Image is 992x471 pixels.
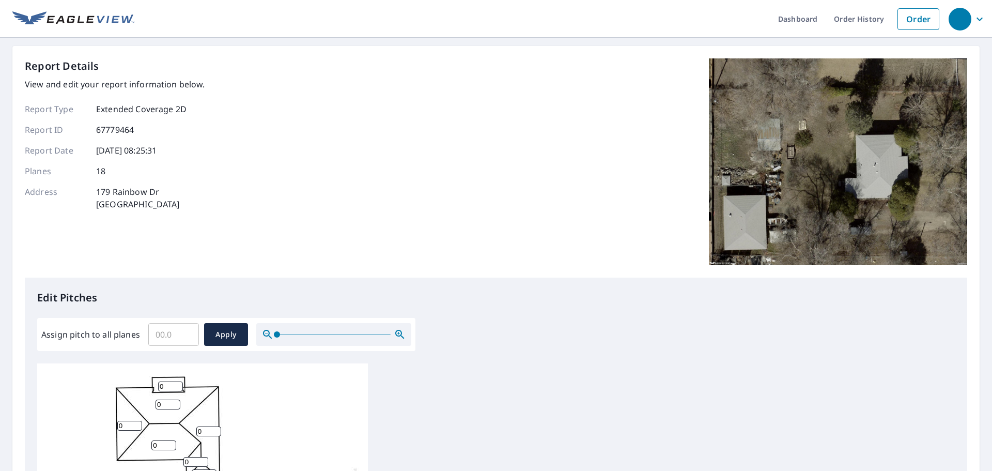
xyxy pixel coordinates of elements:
[96,186,180,210] p: 179 Rainbow Dr [GEOGRAPHIC_DATA]
[25,58,99,74] p: Report Details
[897,8,939,30] a: Order
[709,58,967,265] img: Top image
[96,103,187,115] p: Extended Coverage 2D
[96,144,157,157] p: [DATE] 08:25:31
[25,165,87,177] p: Planes
[204,323,248,346] button: Apply
[25,124,87,136] p: Report ID
[25,103,87,115] p: Report Type
[25,186,87,210] p: Address
[25,144,87,157] p: Report Date
[96,165,105,177] p: 18
[25,78,205,90] p: View and edit your report information below.
[148,320,199,349] input: 00.0
[212,328,240,341] span: Apply
[96,124,134,136] p: 67779464
[12,11,134,27] img: EV Logo
[41,328,140,341] label: Assign pitch to all planes
[37,290,955,306] p: Edit Pitches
